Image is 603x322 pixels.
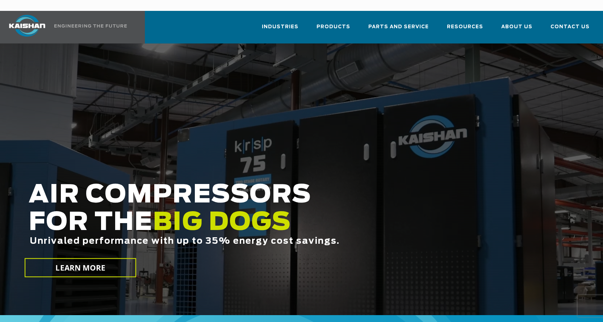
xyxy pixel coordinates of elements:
[447,23,483,31] span: Resources
[317,23,350,31] span: Products
[55,263,105,273] span: LEARN MORE
[501,17,532,42] a: About Us
[550,23,590,31] span: Contact Us
[262,17,298,42] a: Industries
[368,23,429,31] span: Parts and Service
[501,23,532,31] span: About Us
[447,17,483,42] a: Resources
[30,237,340,246] span: Unrivaled performance with up to 35% energy cost savings.
[25,258,137,277] a: LEARN MORE
[29,181,482,269] h2: AIR COMPRESSORS FOR THE
[317,17,350,42] a: Products
[54,24,127,28] img: Engineering the future
[368,17,429,42] a: Parts and Service
[550,17,590,42] a: Contact Us
[153,210,291,235] span: BIG DOGS
[262,23,298,31] span: Industries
